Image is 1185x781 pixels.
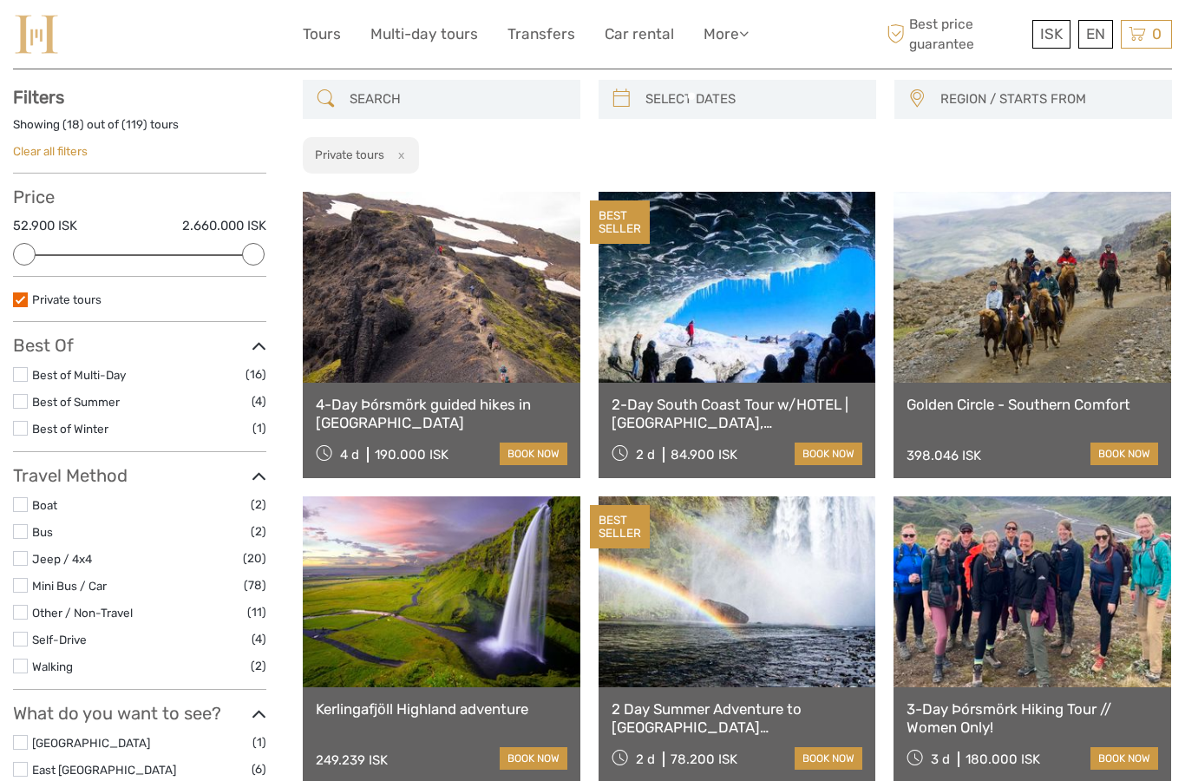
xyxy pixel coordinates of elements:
[636,447,655,463] span: 2 d
[252,732,266,752] span: (1)
[126,116,143,133] label: 119
[907,396,1158,413] a: Golden Circle - Southern Comfort
[251,495,266,515] span: (2)
[32,633,87,646] a: Self-Drive
[32,606,133,620] a: Other / Non-Travel
[370,22,478,47] a: Multi-day tours
[671,447,737,463] div: 84.900 ISK
[882,15,1028,53] span: Best price guarantee
[247,602,266,622] span: (11)
[316,700,567,718] a: Kerlingafjöll Highland adventure
[704,22,749,47] a: More
[243,548,266,568] span: (20)
[375,447,448,463] div: 190.000 ISK
[1149,25,1164,43] span: 0
[32,736,150,750] a: [GEOGRAPHIC_DATA]
[13,703,266,724] h3: What do you want to see?
[500,747,567,770] a: book now
[13,116,266,143] div: Showing ( ) out of ( ) tours
[32,498,57,512] a: Boat
[32,422,108,436] a: Best of Winter
[933,85,1163,114] button: REGION / STARTS FROM
[252,418,266,438] span: (1)
[907,700,1158,736] a: 3-Day Þórsmörk Hiking Tour // Women Only!
[340,447,359,463] span: 4 d
[590,505,650,548] div: BEST SELLER
[795,747,862,770] a: book now
[507,22,575,47] a: Transfers
[252,391,266,411] span: (4)
[13,144,88,158] a: Clear all filters
[182,217,266,235] label: 2.660.000 ISK
[32,292,101,306] a: Private tours
[1090,443,1158,465] a: book now
[251,656,266,676] span: (2)
[931,751,950,767] span: 3 d
[14,7,66,59] button: Open LiveChat chat widget
[343,84,572,115] input: SEARCH
[13,187,266,207] h3: Price
[32,579,107,593] a: Mini Bus / Car
[303,22,341,47] a: Tours
[13,13,60,56] img: 975-fd72f77c-0a60-4403-8c23-69ec0ff557a4_logo_small.jpg
[500,443,567,465] a: book now
[315,148,384,161] h2: Private tours
[13,217,77,235] label: 52.900 ISK
[32,660,73,673] a: Walking
[246,364,266,384] span: (16)
[13,465,266,486] h3: Travel Method
[590,200,650,244] div: BEST SELLER
[32,552,92,566] a: Jeep / 4x4
[244,575,266,595] span: (78)
[1040,25,1063,43] span: ISK
[316,752,388,768] div: 249.239 ISK
[636,751,655,767] span: 2 d
[1078,20,1113,49] div: EN
[67,116,80,133] label: 18
[252,629,266,649] span: (4)
[32,368,126,382] a: Best of Multi-Day
[32,395,120,409] a: Best of Summer
[612,700,863,736] a: 2 Day Summer Adventure to [GEOGRAPHIC_DATA] [GEOGRAPHIC_DATA], Glacier Hiking, [GEOGRAPHIC_DATA],...
[13,335,266,356] h3: Best Of
[13,87,64,108] strong: Filters
[1090,747,1158,770] a: book now
[252,759,266,779] span: (6)
[251,522,266,541] span: (2)
[638,84,867,115] input: SELECT DATES
[795,443,862,465] a: book now
[605,22,674,47] a: Car rental
[32,763,176,777] a: East [GEOGRAPHIC_DATA]
[387,146,410,164] button: x
[966,751,1040,767] div: 180.000 ISK
[32,525,53,539] a: Bus
[316,396,567,431] a: 4-Day Þórsmörk guided hikes in [GEOGRAPHIC_DATA]
[907,448,981,463] div: 398.046 ISK
[612,396,863,431] a: 2-Day South Coast Tour w/HOTEL | [GEOGRAPHIC_DATA], [GEOGRAPHIC_DATA], [GEOGRAPHIC_DATA] & Waterf...
[671,751,737,767] div: 78.200 ISK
